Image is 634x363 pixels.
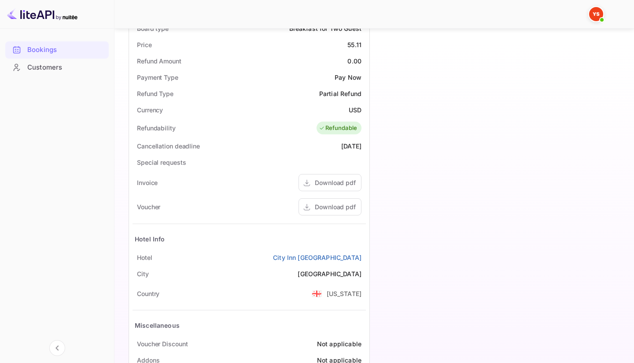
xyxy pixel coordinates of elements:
a: Customers [5,59,109,75]
div: Download pdf [315,202,356,211]
div: Voucher [137,202,160,211]
div: 55.11 [347,40,361,49]
div: Currency [137,105,163,115]
div: Refundability [137,123,176,133]
a: City Inn [GEOGRAPHIC_DATA] [273,253,361,262]
div: Download pdf [315,178,356,187]
div: Customers [27,63,104,73]
div: Country [137,289,159,298]
div: Pay Now [335,73,361,82]
div: [US_STATE] [327,289,362,298]
div: Voucher Discount [137,339,188,348]
div: Not applicable [317,339,361,348]
div: Partial Refund [319,89,361,98]
div: Hotel [137,253,152,262]
button: Collapse navigation [49,340,65,356]
div: Miscellaneous [135,321,180,330]
div: 0.00 [347,56,361,66]
span: United States [312,285,322,301]
div: Special requests [137,158,186,167]
div: Cancellation deadline [137,141,200,151]
div: Refund Amount [137,56,181,66]
a: Bookings [5,41,109,58]
div: Invoice [137,178,158,187]
div: Refund Type [137,89,173,98]
div: [DATE] [341,141,361,151]
div: Payment Type [137,73,178,82]
div: Refundable [319,124,358,133]
div: Bookings [27,45,104,55]
img: Yandex Support [589,7,603,21]
img: LiteAPI logo [7,7,77,21]
div: Bookings [5,41,109,59]
div: [GEOGRAPHIC_DATA] [298,269,361,278]
div: Hotel Info [135,234,165,244]
div: Customers [5,59,109,76]
div: City [137,269,149,278]
div: Price [137,40,152,49]
div: USD [349,105,361,115]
